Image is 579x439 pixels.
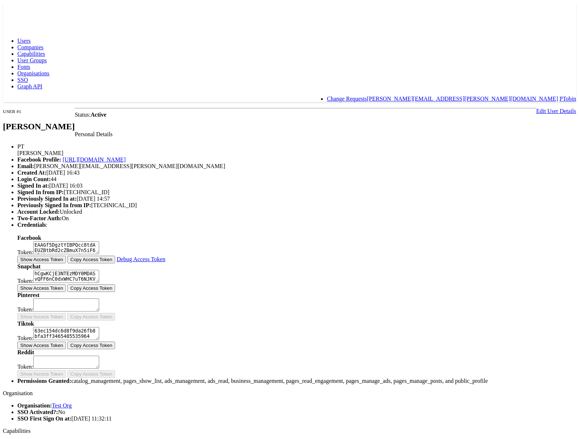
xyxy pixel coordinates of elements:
[17,77,28,83] a: SSO
[17,327,576,342] div: Token:
[17,222,576,378] li: :
[17,189,64,195] b: Signed In from IP:
[17,235,41,241] b: Facebook
[17,222,46,228] b: Credentials
[63,156,126,163] a: [URL][DOMAIN_NAME]
[17,270,576,284] div: Token:
[17,415,71,422] b: SSO First Sign On at:
[17,241,576,256] div: Token:
[17,176,51,182] b: Login Count:
[17,209,576,215] li: Unlocked
[17,215,62,221] b: Two-Factor Auth:
[17,51,45,57] a: Capabilities
[17,256,66,263] button: Show Access Token
[367,96,558,102] a: [PERSON_NAME][EMAIL_ADDRESS][PERSON_NAME][DOMAIN_NAME]
[17,38,30,44] a: Users
[52,402,72,409] a: Test Org
[17,402,52,409] b: Organisation:
[67,313,115,321] button: Copy Access Token
[17,313,66,321] button: Show Access Token
[3,390,576,397] div: Organisation
[17,409,58,415] b: SSO Activated?:
[3,131,576,138] div: Personal Details
[17,196,77,202] b: Previously Signed In at:
[67,256,115,263] button: Copy Access Token
[17,298,576,313] div: Token:
[17,83,42,89] a: Graph API
[117,256,165,262] a: Debug Access Token
[559,96,576,102] a: PTobin
[17,64,30,70] a: Fonts
[17,176,576,183] li: 44
[17,342,66,349] button: Show Access Token
[90,112,106,118] b: Active
[17,378,576,384] li: catalog_management, pages_show_list, ads_management, ads_read, business_management, pages_read_en...
[17,57,47,63] a: User Groups
[17,202,576,209] li: [TECHNICAL_ID]
[3,122,75,131] h2: [PERSON_NAME]
[327,96,367,102] a: Change Requests
[17,163,34,169] b: Email:
[17,183,576,189] li: [DATE] 16:03
[3,109,21,114] small: USER #1
[17,44,43,50] a: Companies
[17,292,39,298] b: Pinterest
[17,170,576,176] li: [DATE] 16:43
[17,189,576,196] li: [TECHNICAL_ID]
[17,284,66,292] button: Show Access Token
[17,370,66,378] button: Show Access Token
[17,209,60,215] b: Account Locked:
[17,196,576,202] li: [DATE] 14:57
[3,428,576,434] div: Capabilities
[17,202,91,208] b: Previously Signed In from IP:
[33,270,99,283] textarea: hCgwKCjE3NTEzMDY0MDASvQFF6nC0dxWHC7uT6NJKVU7WS9vvr6HT4XNOxW3iK-Q2ob-JOgOgreTUXCbKtYbzDQNbPvdlBF4A...
[3,112,576,118] div: Status:
[17,356,576,370] div: Token:
[67,370,115,378] button: Copy Access Token
[17,349,34,355] b: Reddit
[17,378,71,384] b: Permissions Granted:
[67,284,115,292] button: Copy Access Token
[17,263,41,269] b: Snapchat
[17,143,576,150] div: PT
[17,183,49,189] b: Signed In at:
[17,215,576,222] li: On
[71,415,111,422] span: [DATE] 11:32:11
[33,241,99,254] textarea: EAAGf5DgztYIBPQcc8tdAEUZBtbRd2cZBmuX7n5iF6glokZCIZBXcrqPAjagUOo2CV2tu0VeikZC2Ep5QsB56FC5mk8OoQNUF...
[17,409,576,415] li: No
[17,70,50,76] a: Organisations
[17,170,46,176] b: Created At:
[17,163,576,170] li: [PERSON_NAME][EMAIL_ADDRESS][PERSON_NAME][DOMAIN_NAME]
[67,342,115,349] button: Copy Access Token
[33,327,99,340] textarea: 63ec154dc6d8f9da26fb8bfa3ff3465485535964
[17,321,34,327] b: Tiktok
[17,143,576,156] li: [PERSON_NAME]
[17,156,61,163] b: Facebook Profile:
[536,108,576,114] a: Edit User Details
